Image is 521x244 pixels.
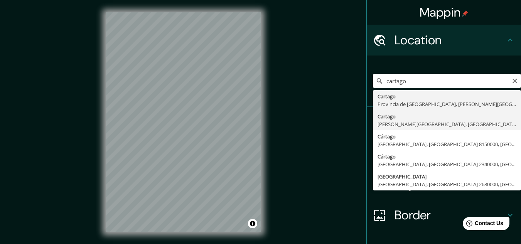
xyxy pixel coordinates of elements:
div: Pins [367,107,521,138]
div: Cartago [378,93,516,100]
div: Cartago [378,113,516,120]
button: Toggle attribution [248,219,257,228]
h4: Mappin [420,5,469,20]
div: Cártago [378,133,516,140]
div: [GEOGRAPHIC_DATA], [GEOGRAPHIC_DATA] 8150000, [GEOGRAPHIC_DATA] [378,140,516,148]
canvas: Map [106,12,261,232]
div: [GEOGRAPHIC_DATA], [GEOGRAPHIC_DATA] 2340000, [GEOGRAPHIC_DATA] [378,160,516,168]
h4: Layout [395,177,506,192]
div: Style [367,138,521,169]
input: Pick your city or area [373,74,521,88]
button: Clear [512,77,518,84]
div: [GEOGRAPHIC_DATA], [GEOGRAPHIC_DATA] 2680000, [GEOGRAPHIC_DATA] [378,180,516,188]
h4: Border [395,207,506,223]
div: Cártago [378,153,516,160]
div: Provincia de [GEOGRAPHIC_DATA], [PERSON_NAME][GEOGRAPHIC_DATA] [378,100,516,108]
div: [GEOGRAPHIC_DATA] [378,173,516,180]
div: Location [367,25,521,56]
div: Layout [367,169,521,200]
div: Border [367,200,521,231]
h4: Location [395,32,506,48]
div: [PERSON_NAME][GEOGRAPHIC_DATA], [GEOGRAPHIC_DATA] [378,120,516,128]
iframe: Help widget launcher [452,214,513,236]
img: pin-icon.png [462,10,468,17]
